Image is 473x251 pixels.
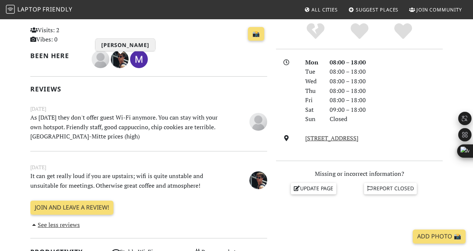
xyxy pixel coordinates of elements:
div: 08:00 – 18:00 [325,96,447,105]
a: Add Photo 📸 [413,230,466,244]
span: Join Community [416,6,462,13]
a: Update page [291,183,337,194]
h3: [PERSON_NAME] [95,39,155,51]
img: blank-535327c66bd565773addf3077783bbfce4b00ec00e9fd257753287c682c7fa38.png [92,50,109,68]
span: Rico Minas [92,54,111,63]
span: Friendly [42,5,72,13]
div: Sun [301,114,325,124]
div: 08:00 – 18:00 [325,77,447,86]
p: It can get really loud if you are upstairs; wifi is quite unstable and unsuitable for meetings. O... [26,171,231,190]
img: LaptopFriendly [6,5,15,14]
span: Laptop [17,5,41,13]
small: [DATE] [26,105,272,113]
div: Tue [301,67,325,77]
span: Lazar Lukic [111,54,130,63]
a: 📸 [248,27,264,41]
small: [DATE] [26,163,272,171]
a: Join and leave a review! [30,201,113,215]
img: 3669-lazar.jpg [249,171,267,189]
span: Lazar Lukic [249,175,267,184]
div: Thu [301,86,325,96]
h2: Reviews [30,85,267,93]
div: 08:00 – 18:00 [325,67,447,77]
div: Definitely! [381,22,425,41]
a: All Cities [301,3,341,16]
p: Visits: 2 Vibes: 0 [30,26,103,44]
div: 09:00 – 18:00 [325,105,447,115]
img: 2501-mark.jpg [130,50,148,68]
div: Sat [301,105,325,115]
div: Mon [301,58,325,67]
a: Suggest Places [346,3,402,16]
p: Missing or incorrect information? [276,169,443,179]
a: [STREET_ADDRESS] [305,134,358,142]
h2: Been here [30,52,83,60]
div: Fri [301,96,325,105]
span: Rico Minas [249,117,267,125]
img: blank-535327c66bd565773addf3077783bbfce4b00ec00e9fd257753287c682c7fa38.png [249,113,267,131]
div: Yes [337,22,381,41]
a: LaptopFriendly LaptopFriendly [6,3,72,16]
span: Suggest Places [356,6,399,13]
a: Report closed [364,183,417,194]
div: No [293,22,337,41]
a: Join Community [406,3,465,16]
div: 08:00 – 18:00 [325,58,447,67]
span: Mark [130,54,148,63]
div: Closed [325,114,447,124]
div: Wed [301,77,325,86]
a: See less reviews [30,221,80,229]
img: 3669-lazar.jpg [111,50,129,68]
span: All Cities [312,6,338,13]
p: As [DATE] they don't offer guest Wi-Fi anymore. You can stay with your own hotspot. Friendly staf... [26,113,231,141]
div: 08:00 – 18:00 [325,86,447,96]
